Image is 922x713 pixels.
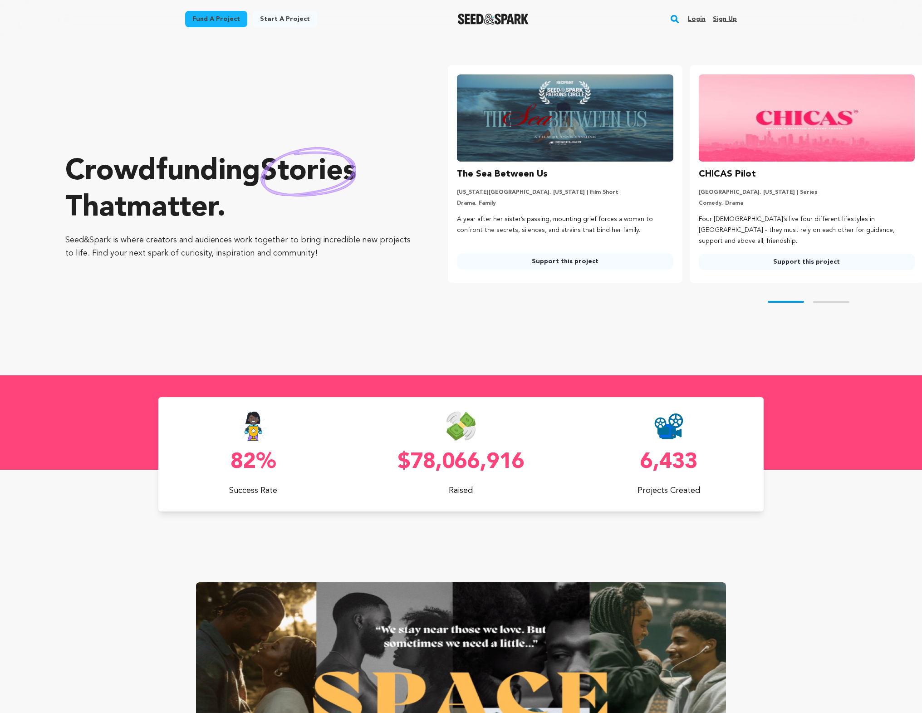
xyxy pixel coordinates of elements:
[458,14,529,25] a: Seed&Spark Homepage
[699,189,915,196] p: [GEOGRAPHIC_DATA], [US_STATE] | Series
[158,484,348,497] p: Success Rate
[699,254,915,270] a: Support this project
[699,74,915,162] img: CHICAS Pilot image
[260,147,356,197] img: hand sketched image
[699,200,915,207] p: Comedy, Drama
[65,154,412,226] p: Crowdfunding that .
[457,253,673,270] a: Support this project
[688,12,706,26] a: Login
[574,452,764,473] p: 6,433
[457,200,673,207] p: Drama, Family
[366,452,556,473] p: $78,066,916
[654,412,683,441] img: Seed&Spark Projects Created Icon
[699,167,756,182] h3: CHICAS Pilot
[253,11,317,27] a: Start a project
[65,234,412,260] p: Seed&Spark is where creators and audiences work together to bring incredible new projects to life...
[713,12,737,26] a: Sign up
[457,167,548,182] h3: The Sea Between Us
[366,484,556,497] p: Raised
[458,14,529,25] img: Seed&Spark Logo Dark Mode
[127,194,217,223] span: matter
[457,189,673,196] p: [US_STATE][GEOGRAPHIC_DATA], [US_STATE] | Film Short
[158,452,348,473] p: 82%
[239,412,267,441] img: Seed&Spark Success Rate Icon
[574,484,764,497] p: Projects Created
[185,11,247,27] a: Fund a project
[457,74,673,162] img: The Sea Between Us image
[457,214,673,236] p: A year after her sister’s passing, mounting grief forces a woman to confront the secrets, silence...
[446,412,476,441] img: Seed&Spark Money Raised Icon
[699,214,915,246] p: Four [DEMOGRAPHIC_DATA]’s live four different lifestyles in [GEOGRAPHIC_DATA] - they must rely on...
